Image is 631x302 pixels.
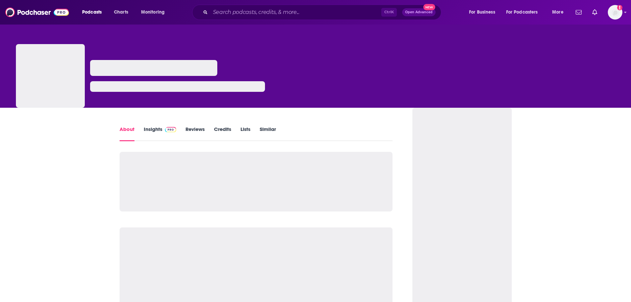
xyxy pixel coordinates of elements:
[214,126,231,141] a: Credits
[548,7,572,18] button: open menu
[405,11,433,14] span: Open Advanced
[402,8,436,16] button: Open AdvancedNew
[464,7,503,18] button: open menu
[240,126,250,141] a: Lists
[617,5,622,10] svg: Add a profile image
[608,5,622,20] span: Logged in as lcastillofinn
[165,127,177,132] img: Podchaser Pro
[590,7,600,18] a: Show notifications dropdown
[381,8,397,17] span: Ctrl K
[78,7,110,18] button: open menu
[552,8,563,17] span: More
[469,8,495,17] span: For Business
[260,126,276,141] a: Similar
[141,8,165,17] span: Monitoring
[608,5,622,20] img: User Profile
[210,7,381,18] input: Search podcasts, credits, & more...
[506,8,538,17] span: For Podcasters
[114,8,128,17] span: Charts
[608,5,622,20] button: Show profile menu
[5,6,69,19] img: Podchaser - Follow, Share and Rate Podcasts
[573,7,584,18] a: Show notifications dropdown
[502,7,548,18] button: open menu
[110,7,132,18] a: Charts
[185,126,205,141] a: Reviews
[198,5,447,20] div: Search podcasts, credits, & more...
[136,7,173,18] button: open menu
[423,4,435,10] span: New
[82,8,102,17] span: Podcasts
[144,126,177,141] a: InsightsPodchaser Pro
[120,126,134,141] a: About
